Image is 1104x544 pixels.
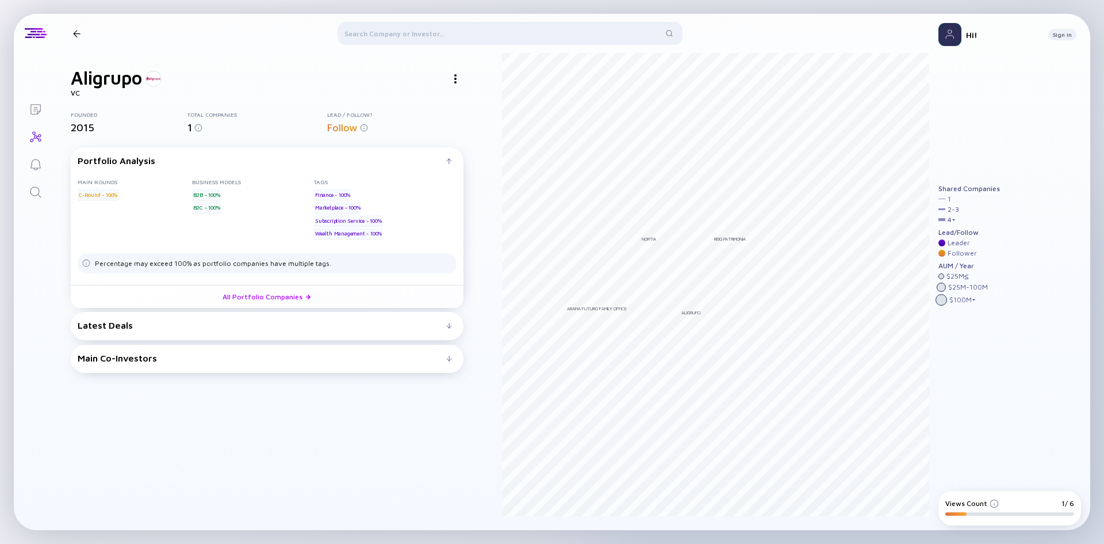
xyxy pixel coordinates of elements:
[14,94,57,122] a: Lists
[948,283,988,291] div: $ 25M - 100M
[938,229,1000,237] div: Lead/Follow
[567,306,627,311] div: Arama Futuro Family Office
[327,121,358,134] span: Follow
[966,30,1039,40] div: Hi!
[71,121,187,134] div: 2015
[95,259,331,268] div: Percentage may exceed 100% as portfolio companies have multiple tags.
[948,249,977,257] div: Follower
[14,122,57,150] a: Investor Map
[78,178,192,185] div: Main rounds
[454,74,457,83] img: Investor Actions
[78,320,446,330] div: Latest Deals
[948,195,951,203] div: 1
[314,215,383,226] div: Subscription Service - 100%
[71,285,463,308] a: All Portfolio Companies
[71,111,187,118] div: Founded
[948,206,959,214] div: 2 - 3
[714,236,746,242] div: Reig Patrimonia
[82,259,90,267] img: Tags Dislacimer info icon
[938,185,1000,193] div: Shared Companies
[194,124,202,132] img: Info for Total Companies
[14,177,57,205] a: Search
[314,178,457,185] div: Tags
[314,228,383,239] div: Wealth Management - 100%
[1048,29,1076,40] button: Sign In
[71,89,463,97] div: VC
[949,296,976,304] div: $ 100M +
[1061,499,1074,508] div: 1/ 6
[78,353,446,363] div: Main Co-Investors
[78,155,446,166] div: Portfolio Analysis
[945,499,999,508] div: Views Count
[187,121,192,134] span: 1
[192,189,221,200] div: B2B - 100%
[938,262,1000,270] div: AUM / Year
[938,23,961,46] img: Profile Picture
[314,202,361,214] div: Marketplace - 100%
[948,239,970,247] div: Leader
[192,202,221,214] div: B2C - 100%
[71,67,142,89] h1: Aligrupo
[327,111,463,118] div: Lead / Follow?
[360,124,368,132] img: Info for Lead / Follow?
[14,150,57,177] a: Reminders
[681,310,700,315] div: Aligrupo
[642,236,656,242] div: Nortia
[192,178,314,185] div: Business Models
[78,189,118,200] div: C-Round - 100%
[964,272,969,280] div: ≤
[187,111,327,118] div: Total Companies
[314,189,351,200] div: Finance - 100%
[948,216,956,224] div: 4 +
[946,272,969,280] div: $ 25M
